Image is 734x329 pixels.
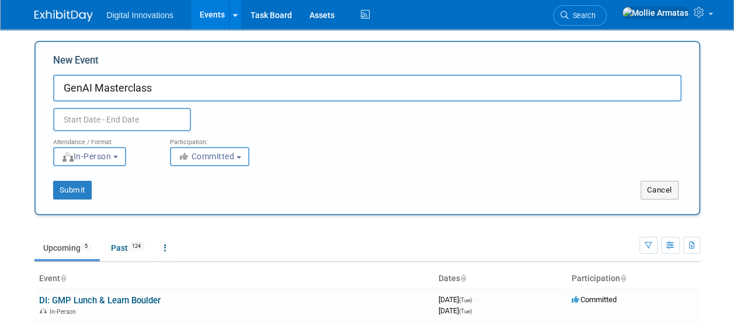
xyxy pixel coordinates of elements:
a: Search [553,5,607,26]
span: [DATE] [439,295,475,304]
span: In-Person [61,152,112,161]
button: In-Person [53,147,126,166]
span: (Tue) [459,308,472,314]
a: Sort by Participation Type [620,274,626,283]
span: 124 [128,242,144,251]
img: Mollie Armatas [622,6,689,19]
a: Upcoming5 [34,237,100,259]
span: Digital Innovations [107,10,173,20]
img: ExhibitDay [34,10,93,22]
a: Past124 [102,237,153,259]
span: - [474,295,475,304]
a: Sort by Start Date [460,274,466,283]
div: Participation: [170,131,269,146]
th: Dates [434,269,567,289]
span: Committed [572,295,617,304]
button: Submit [53,181,92,199]
button: Cancel [641,181,679,199]
span: In-Person [50,308,79,316]
input: Start Date - End Date [53,108,191,131]
span: [DATE] [439,306,472,315]
img: In-Person Event [40,308,47,314]
span: Search [569,11,596,20]
th: Participation [567,269,700,289]
th: Event [34,269,434,289]
label: New Event [53,54,99,72]
div: Attendance / Format: [53,131,152,146]
input: Name of Trade Show / Conference [53,75,681,101]
a: Sort by Event Name [60,274,66,283]
span: (Tue) [459,297,472,303]
span: Committed [178,152,235,161]
span: 5 [81,242,91,251]
button: Committed [170,147,249,166]
a: DI: GMP Lunch & Learn Boulder [39,295,161,306]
